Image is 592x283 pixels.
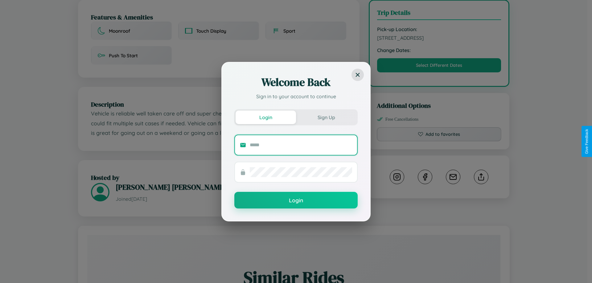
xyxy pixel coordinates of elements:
button: Login [234,192,358,208]
h2: Welcome Back [234,75,358,90]
div: Give Feedback [585,129,589,154]
button: Login [236,111,296,124]
p: Sign in to your account to continue [234,93,358,100]
button: Sign Up [296,111,356,124]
